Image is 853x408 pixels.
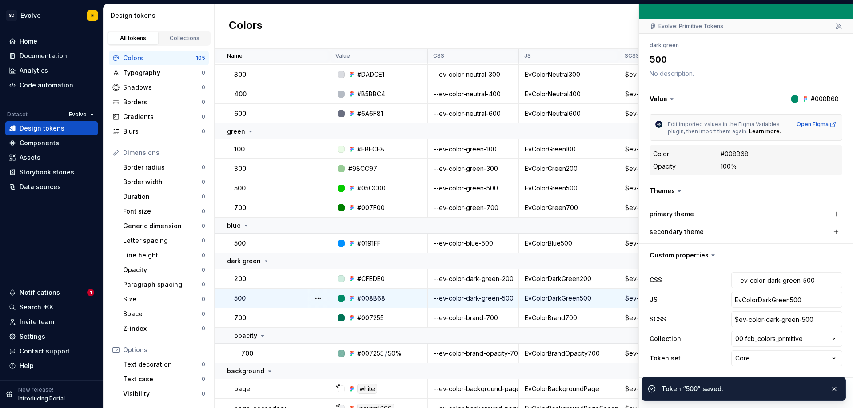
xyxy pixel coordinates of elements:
[5,359,98,373] button: Help
[428,184,518,193] div: --ev-color-green-500
[20,153,40,162] div: Assets
[721,150,749,158] div: #008B68
[241,349,253,358] p: 700
[202,281,205,288] div: 0
[519,184,618,193] div: EvColorGreen500
[653,162,676,171] div: Opacity
[123,309,202,318] div: Space
[163,35,207,42] div: Collections
[123,127,202,136] div: Blurs
[428,145,518,154] div: --ev-color-green-100
[20,361,34,370] div: Help
[428,164,518,173] div: --ev-color-green-300
[519,90,618,99] div: EvColorNeutral400
[662,384,823,393] div: Token “500” saved.
[109,80,209,95] a: Shadows0
[111,35,155,42] div: All tokens
[428,70,518,79] div: --ev-color-neutral-300
[428,294,518,303] div: --ev-color-dark-green-500
[234,184,246,193] p: 500
[5,49,98,63] a: Documentation
[202,84,205,91] div: 0
[620,90,733,99] div: $ev-color-neutral-400
[202,325,205,332] div: 0
[123,265,202,274] div: Opacity
[20,317,54,326] div: Invite team
[196,55,205,62] div: 105
[109,66,209,80] a: Typography0
[20,37,37,46] div: Home
[357,313,384,322] div: #007255
[123,68,202,77] div: Typography
[109,95,209,109] a: Borders0
[123,389,202,398] div: Visibility
[234,294,246,303] p: 500
[721,162,737,171] div: 100%
[357,384,377,394] div: white
[7,111,28,118] div: Dataset
[357,145,384,154] div: #EBFCE8
[620,145,733,154] div: $ev-color-green-100
[111,11,211,20] div: Design tokens
[123,295,202,304] div: Size
[519,109,618,118] div: EvColorNeutral600
[620,184,733,193] div: $ev-color-green-500
[20,124,64,133] div: Design tokens
[519,313,618,322] div: EvColorBrand700
[428,274,518,283] div: --ev-color-dark-green-200
[648,51,841,67] textarea: 500
[357,274,385,283] div: #CFEDE0
[234,109,246,118] p: 600
[120,204,209,218] a: Font size0
[202,252,205,259] div: 0
[620,384,733,393] div: $ev-color-background-page
[227,52,243,59] p: Name
[202,193,205,200] div: 0
[519,239,618,248] div: EvColorBlue500
[650,227,704,236] label: secondary theme
[428,109,518,118] div: --ev-color-neutral-600
[357,349,384,358] div: #007255
[650,354,681,363] label: Token set
[5,34,98,48] a: Home
[357,294,385,303] div: #008B68
[620,239,733,248] div: $ev-color-blue-500
[519,294,618,303] div: EvColorDarkGreen500
[428,239,518,248] div: --ev-color-blue-500
[519,70,618,79] div: EvColorNeutral300
[202,69,205,76] div: 0
[227,127,245,136] p: green
[20,168,74,177] div: Storybook stories
[202,222,205,230] div: 0
[433,52,444,59] p: CSS
[650,315,666,324] label: SCSS
[123,345,205,354] div: Options
[5,63,98,78] a: Analytics
[357,203,385,212] div: #007F00
[357,90,385,99] div: #B5BBC4
[20,66,48,75] div: Analytics
[120,160,209,174] a: Border radius0
[797,121,837,128] a: Open Figma
[668,121,781,135] span: Edit imported values in the Figma Variables plugin, then import them again.
[348,164,377,173] div: #98CC97
[123,148,205,157] div: Dimensions
[234,145,245,154] p: 100
[731,311,842,327] input: Empty
[5,315,98,329] a: Invite team
[120,372,209,386] a: Text case0
[202,361,205,368] div: 0
[20,347,70,356] div: Contact support
[234,203,246,212] p: 700
[123,98,202,107] div: Borders
[123,251,202,260] div: Line height
[227,367,264,376] p: background
[5,300,98,314] button: Search ⌘K
[123,178,202,186] div: Border width
[5,121,98,135] a: Design tokens
[120,357,209,372] a: Text decoration0
[731,292,842,308] input: Empty
[653,150,669,158] div: Color
[227,221,241,230] p: blue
